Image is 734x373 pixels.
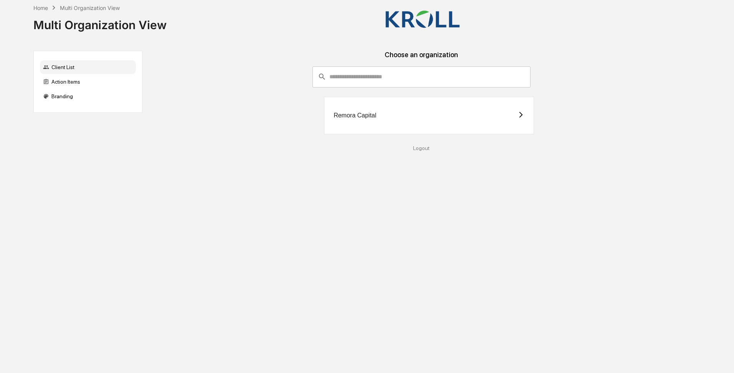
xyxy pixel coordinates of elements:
div: Home [33,5,48,11]
div: Choose an organization [149,51,694,66]
div: consultant-dashboard__filter-organizations-search-bar [312,66,531,87]
div: Remora Capital [334,112,376,119]
img: Kroll [384,10,461,29]
div: Client List [40,60,136,74]
div: Branding [40,89,136,103]
div: Logout [149,145,694,151]
div: Action Items [40,75,136,89]
div: Multi Organization View [60,5,120,11]
div: Multi Organization View [33,12,167,32]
